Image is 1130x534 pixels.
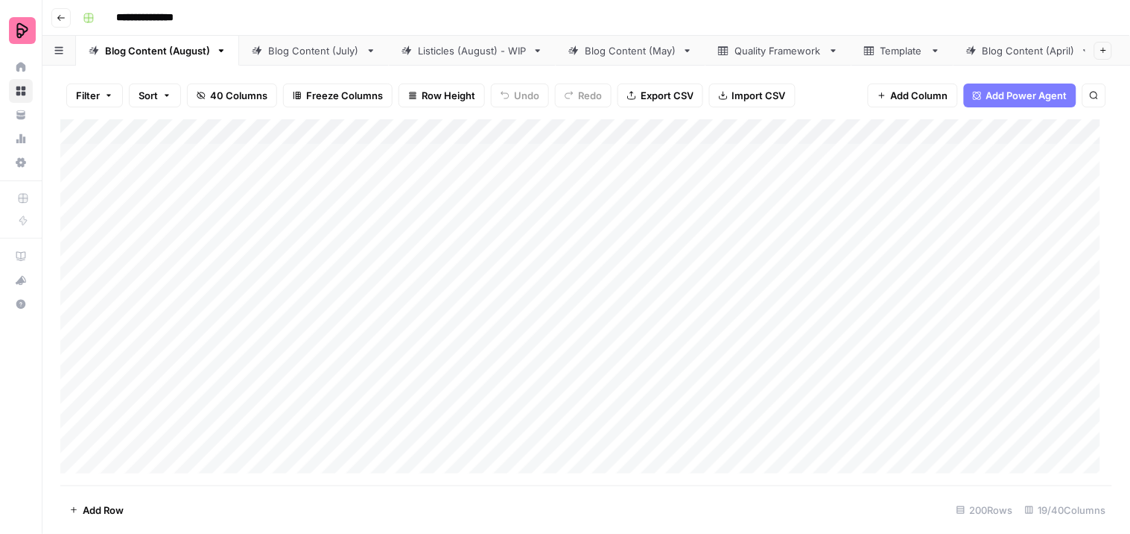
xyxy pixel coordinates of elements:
div: 19/40 Columns [1019,498,1112,522]
button: 40 Columns [187,84,277,107]
span: Row Height [422,88,475,103]
span: Filter [76,88,100,103]
img: Preply Logo [9,17,36,44]
div: Template [880,43,924,58]
button: Add Power Agent [964,84,1076,107]
button: Help + Support [9,292,33,316]
button: Undo [491,84,549,107]
div: 200 Rows [950,498,1019,522]
a: Blog Content (May) [556,36,705,66]
span: Freeze Columns [306,88,383,103]
a: Template [851,36,953,66]
button: Redo [555,84,612,107]
span: Import CSV [732,88,786,103]
a: Usage [9,127,33,151]
button: Import CSV [709,84,796,107]
span: Add Power Agent [986,88,1067,103]
span: Add Row [83,503,124,518]
div: Blog Content (April) [983,43,1075,58]
div: Blog Content (May) [585,43,676,58]
div: What's new? [10,269,32,292]
a: Your Data [9,103,33,127]
button: Filter [66,84,123,107]
span: 40 Columns [210,88,267,103]
span: Sort [139,88,158,103]
span: Add Column [891,88,948,103]
a: Listicles (August) - WIP [389,36,556,66]
button: Export CSV [618,84,703,107]
a: Quality Framework [705,36,851,66]
div: Listicles (August) - WIP [418,43,527,58]
a: Blog Content (July) [239,36,389,66]
a: Settings [9,151,33,175]
button: Freeze Columns [283,84,393,107]
a: Browse [9,79,33,103]
a: Blog Content (April) [953,36,1104,66]
button: Add Row [60,498,133,522]
div: Blog Content (August) [105,43,210,58]
button: Sort [129,84,181,107]
div: Quality Framework [734,43,822,58]
button: Workspace: Preply [9,12,33,49]
button: Add Column [868,84,958,107]
button: What's new? [9,268,33,292]
span: Undo [514,88,539,103]
button: Row Height [399,84,485,107]
span: Redo [578,88,602,103]
div: Blog Content (July) [268,43,360,58]
span: Export CSV [641,88,693,103]
a: Blog Content (August) [76,36,239,66]
a: Home [9,55,33,79]
a: AirOps Academy [9,245,33,268]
